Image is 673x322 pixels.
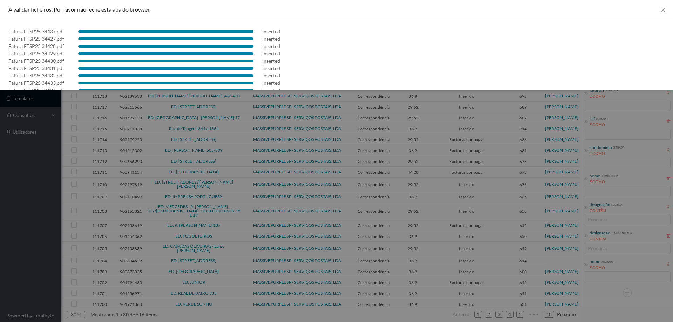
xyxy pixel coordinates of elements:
div: inserted [262,57,280,64]
div: inserted [262,79,280,87]
div: Fatura FTSP25 34433.pdf [8,79,64,87]
div: Fatura FTSP25 34432.pdf [8,72,64,79]
div: Fatura FTSP25 34427.pdf [8,35,64,42]
div: Fatura FTSP25 34431.pdf [8,64,64,72]
div: inserted [262,35,280,42]
div: Fatura FTSP25 34434.pdf [8,87,64,94]
div: inserted [262,28,280,35]
div: inserted [262,87,280,94]
div: Fatura FTSP25 34437.pdf [8,28,64,35]
div: inserted [262,72,280,79]
div: inserted [262,64,280,72]
div: inserted [262,50,280,57]
div: A validar ficheiros. Por favor não feche esta aba do browser. [8,6,665,13]
div: inserted [262,42,280,50]
div: Fatura FTSP25 34428.pdf [8,42,64,50]
div: Fatura FTSP25 34430.pdf [8,57,64,64]
i: icon: close [660,7,666,13]
div: Fatura FTSP25 34429.pdf [8,50,64,57]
